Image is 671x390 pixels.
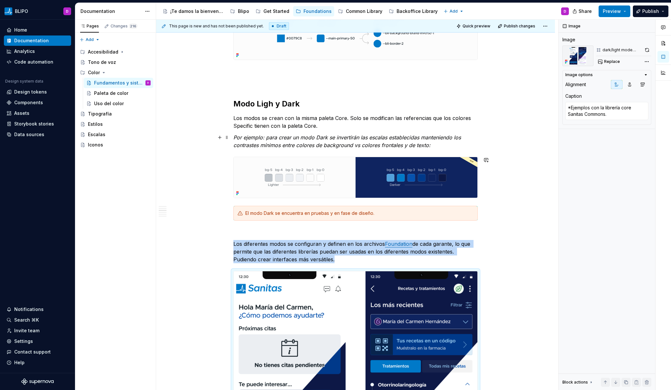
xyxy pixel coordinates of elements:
span: Draft [277,24,286,29]
a: Assets [4,108,71,118]
textarea: *Ejemplos con la librería core Sanitas Commons. [565,102,648,120]
span: Publish changes [504,24,535,29]
div: Design tokens [14,89,47,95]
div: El modo Dark se encuentra en pruebas y en fase de diseño. [245,210,474,216]
div: Accesibilidad [88,49,118,55]
div: Tipografía [88,111,112,117]
span: Publish [642,8,659,15]
a: Foundation [385,241,412,247]
div: D [66,9,69,14]
div: Image options [565,72,593,77]
a: Get Started [253,6,292,16]
p: Los modos se crean con la misma paleta Core. Solo se modifican las referencias que los colores Sp... [233,114,478,130]
button: Quick preview [454,22,493,31]
button: Add [78,35,102,44]
a: Settings [4,336,71,346]
span: Quick preview [463,24,490,29]
button: Share [569,5,596,17]
a: Home [4,25,71,35]
a: Paleta de color [84,88,153,98]
div: Tono de voz [88,59,116,65]
div: Paleta de color [94,90,128,96]
div: Escalas [88,131,105,138]
div: Estilos [88,121,103,127]
div: Page tree [160,5,440,18]
div: Changes [111,24,137,29]
a: Components [4,97,71,108]
div: Assets [14,110,29,116]
button: Publish changes [496,22,538,31]
div: Color [88,69,100,76]
p: Los diferentes modos se configuran y definen en los archivos de cada garante, lo que permite que ... [233,240,478,263]
a: Documentation [4,35,71,46]
div: Accesibilidad [78,47,153,57]
div: Help [14,359,25,366]
a: Foundations [293,6,334,16]
img: b8bd021d-21b4-4777-a8ca-928d2082ddb2.png [234,6,477,60]
div: dark/light mode mobile [602,47,642,53]
div: Components [14,99,43,106]
div: Analytics [14,48,35,55]
a: Tono de voz [78,57,153,67]
div: Home [14,27,27,33]
a: ¡Te damos la bienvenida a Blipo! [160,6,226,16]
div: Caption [565,93,582,99]
button: Search ⌘K [4,315,71,325]
button: Contact support [4,347,71,357]
a: Backoffice Library [386,6,440,16]
div: Pages [80,24,99,29]
div: Fundamentos y sistema [94,80,144,86]
img: 7c6db757-1e46-4603-91e8-bf885cc456d3.png [234,157,477,198]
a: Invite team [4,325,71,336]
div: Settings [14,338,33,345]
a: Analytics [4,46,71,56]
button: Preview [599,5,630,17]
img: 45309493-d480-4fb3-9f86-8e3098b627c9.png [5,7,12,15]
div: Invite team [14,327,39,334]
div: ¡Te damos la bienvenida a Blipo! [170,8,224,15]
span: Add [86,37,94,42]
span: This page is new and has not been published yet. [169,24,264,29]
div: Page tree [78,47,153,150]
div: Iconos [88,142,103,148]
div: Contact support [14,349,51,355]
div: Design system data [5,79,43,84]
a: Common Library [335,6,385,16]
a: Iconos [78,140,153,150]
span: Share [579,8,592,15]
div: Alignment [565,81,586,88]
h2: Modo Ligh y Dark [233,99,478,109]
div: BLIPO [15,8,28,15]
a: Tipografía [78,109,153,119]
button: Help [4,357,71,368]
span: Replace [604,59,620,64]
a: Uso del color [84,98,153,109]
a: Storybook stories [4,119,71,129]
a: Design tokens [4,87,71,97]
div: D [147,80,149,86]
button: Replace [596,57,623,66]
a: Escalas [78,129,153,140]
div: Documentation [80,8,142,15]
div: Search ⌘K [14,317,39,323]
div: Documentation [14,37,49,44]
span: 216 [129,24,137,29]
div: Backoffice Library [397,8,438,15]
button: Publish [633,5,668,17]
div: Foundations [304,8,332,15]
div: Block actions [562,380,588,385]
a: Blipo [228,6,252,16]
span: Add [450,9,458,14]
div: Code automation [14,59,53,65]
div: Notifications [14,306,44,313]
div: Blipo [238,8,249,15]
a: Fundamentos y sistemaD [84,78,153,88]
a: Code automation [4,57,71,67]
div: D [564,9,566,14]
div: Get Started [263,8,289,15]
div: Color [78,67,153,78]
svg: Supernova Logo [21,378,54,385]
div: Uso del color [94,100,124,107]
a: Estilos [78,119,153,129]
